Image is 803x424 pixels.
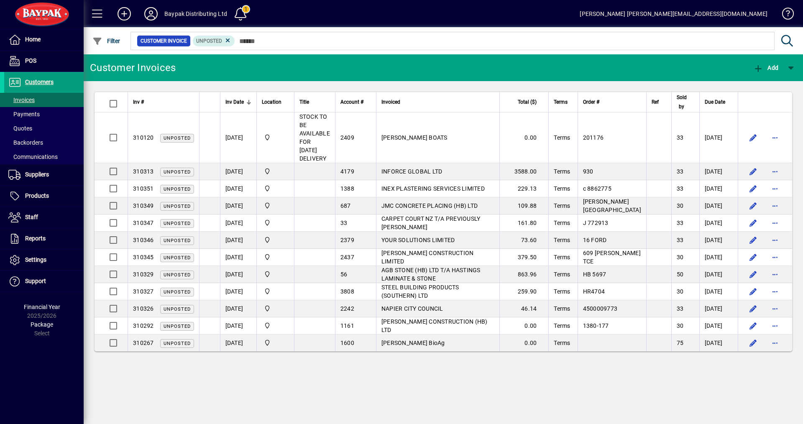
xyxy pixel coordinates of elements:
span: 687 [340,202,351,209]
span: Terms [554,340,570,346]
span: INFORCE GLOBAL LTD [381,168,442,175]
span: Unposted [196,38,222,44]
button: Edit [747,250,760,264]
td: [DATE] [699,283,738,300]
td: [DATE] [220,317,256,335]
span: 310327 [133,288,154,295]
div: Title [299,97,330,107]
td: [DATE] [699,215,738,232]
button: Edit [747,131,760,144]
span: Baypak - Onekawa [262,338,289,347]
span: Products [25,192,49,199]
td: 0.00 [499,317,549,335]
span: Baypak - Onekawa [262,133,289,142]
span: 2437 [340,254,354,261]
span: 33 [677,237,684,243]
button: Edit [747,268,760,281]
td: [DATE] [699,163,738,180]
button: Edit [747,199,760,212]
a: Support [4,271,84,292]
span: Staff [25,214,38,220]
span: 30 [677,202,684,209]
span: Financial Year [24,304,60,310]
td: [DATE] [220,197,256,215]
span: Baypak - Onekawa [262,235,289,245]
span: [PERSON_NAME] BioAg [381,340,445,346]
button: Add [111,6,138,21]
span: Sold by [677,93,687,111]
span: HB 5697 [583,271,606,278]
div: Account # [340,97,371,107]
button: Add [751,60,780,75]
span: 310349 [133,202,154,209]
span: Terms [554,288,570,295]
button: More options [768,268,782,281]
span: 33 [677,134,684,141]
span: Total ($) [518,97,537,107]
span: Terms [554,97,568,107]
span: Unposted [164,255,191,261]
span: 30 [677,254,684,261]
button: More options [768,233,782,247]
span: 2409 [340,134,354,141]
span: STEEL BUILDING PRODUCTS (SOUTHERN) LTD [381,284,459,299]
span: Due Date [705,97,725,107]
span: 310313 [133,168,154,175]
span: 56 [340,271,348,278]
td: [DATE] [699,232,738,249]
span: 33 [677,168,684,175]
span: CARPET COURT NZ T/A PREVIOUSLY [PERSON_NAME] [381,215,481,230]
span: Baypak - Onekawa [262,287,289,296]
span: 2379 [340,237,354,243]
button: More options [768,302,782,315]
td: 229.13 [499,180,549,197]
span: [PERSON_NAME] CONSTRUCTION LIMITED [381,250,474,265]
button: Edit [747,216,760,230]
span: Unposted [164,272,191,278]
span: AGB STONE (HB) LTD T/A HASTINGS LAMINATE & STONE [381,267,481,282]
span: Terms [554,254,570,261]
button: Filter [90,33,123,49]
span: POS [25,57,36,64]
span: Invoices [8,97,35,103]
span: Baypak - Onekawa [262,167,289,176]
span: 30 [677,322,684,329]
span: Filter [92,38,120,44]
span: HR4704 [583,288,605,295]
span: 310120 [133,134,154,141]
span: Unposted [164,238,191,243]
div: Sold by [677,93,694,111]
button: Profile [138,6,164,21]
span: Invoiced [381,97,400,107]
td: [DATE] [699,300,738,317]
span: 16 FORD [583,237,607,243]
span: 75 [677,340,684,346]
span: Unposted [164,135,191,141]
span: Baypak - Onekawa [262,304,289,313]
td: 3588.00 [499,163,549,180]
td: [DATE] [699,335,738,351]
span: Terms [554,271,570,278]
span: Baypak - Onekawa [262,218,289,227]
a: Knowledge Base [776,2,793,29]
span: Terms [554,305,570,312]
a: Backorders [4,135,84,150]
span: Terms [554,220,570,226]
td: 0.00 [499,112,549,163]
span: Baypak - Onekawa [262,321,289,330]
span: c 8862775 [583,185,611,192]
span: Unposted [164,204,191,209]
span: 2242 [340,305,354,312]
span: Inv Date [225,97,244,107]
span: Terms [554,185,570,192]
span: Order # [583,97,599,107]
div: Location [262,97,289,107]
a: Suppliers [4,164,84,185]
span: Terms [554,322,570,329]
span: [PERSON_NAME] CONSTRUCTION (HB) LTD [381,318,488,333]
span: 310326 [133,305,154,312]
span: Unposted [164,186,191,192]
span: Quotes [8,125,32,132]
span: Customers [25,79,54,85]
span: 310346 [133,237,154,243]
